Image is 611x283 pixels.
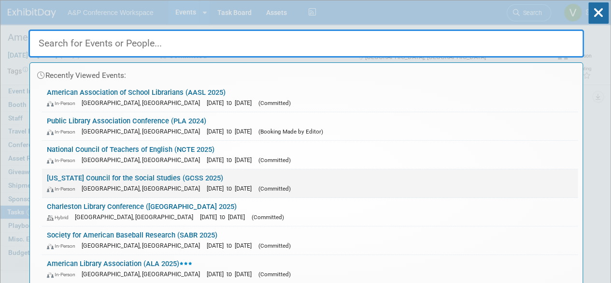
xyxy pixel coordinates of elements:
span: [DATE] to [DATE] [207,270,256,278]
span: [DATE] to [DATE] [207,242,256,249]
a: American Association of School Librarians (AASL 2025) In-Person [GEOGRAPHIC_DATA], [GEOGRAPHIC_DA... [42,84,578,112]
span: [GEOGRAPHIC_DATA], [GEOGRAPHIC_DATA] [75,213,198,221]
span: [DATE] to [DATE] [207,99,256,106]
span: [DATE] to [DATE] [200,213,250,221]
span: (Committed) [258,271,291,278]
span: In-Person [47,157,80,164]
span: (Committed) [258,242,291,249]
span: [DATE] to [DATE] [207,156,256,164]
span: [GEOGRAPHIC_DATA], [GEOGRAPHIC_DATA] [82,128,205,135]
span: [GEOGRAPHIC_DATA], [GEOGRAPHIC_DATA] [82,99,205,106]
span: [GEOGRAPHIC_DATA], [GEOGRAPHIC_DATA] [82,242,205,249]
span: [DATE] to [DATE] [207,128,256,135]
span: In-Person [47,129,80,135]
a: National Council of Teachers of English (NCTE 2025) In-Person [GEOGRAPHIC_DATA], [GEOGRAPHIC_DATA... [42,141,578,169]
span: (Booking Made by Editor) [258,128,323,135]
a: Society for American Baseball Research (SABR 2025) In-Person [GEOGRAPHIC_DATA], [GEOGRAPHIC_DATA]... [42,226,578,254]
span: In-Person [47,271,80,278]
span: In-Person [47,186,80,192]
span: [GEOGRAPHIC_DATA], [GEOGRAPHIC_DATA] [82,185,205,192]
span: [DATE] to [DATE] [207,185,256,192]
a: Charleston Library Conference ([GEOGRAPHIC_DATA] 2025) Hybrid [GEOGRAPHIC_DATA], [GEOGRAPHIC_DATA... [42,198,578,226]
span: In-Person [47,243,80,249]
div: Recently Viewed Events: [35,63,578,84]
span: (Committed) [258,185,291,192]
span: In-Person [47,100,80,106]
span: (Committed) [258,157,291,164]
a: Public Library Association Conference (PLA 2024) In-Person [GEOGRAPHIC_DATA], [GEOGRAPHIC_DATA] [... [42,112,578,140]
span: Hybrid [47,214,73,221]
span: (Committed) [252,214,284,221]
span: (Committed) [258,100,291,106]
span: [GEOGRAPHIC_DATA], [GEOGRAPHIC_DATA] [82,156,205,164]
a: [US_STATE] Council for the Social Studies (GCSS 2025) In-Person [GEOGRAPHIC_DATA], [GEOGRAPHIC_DA... [42,169,578,197]
a: American Library Association (ALA 2025) In-Person [GEOGRAPHIC_DATA], [GEOGRAPHIC_DATA] [DATE] to ... [42,255,578,283]
span: [GEOGRAPHIC_DATA], [GEOGRAPHIC_DATA] [82,270,205,278]
input: Search for Events or People... [28,30,584,58]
